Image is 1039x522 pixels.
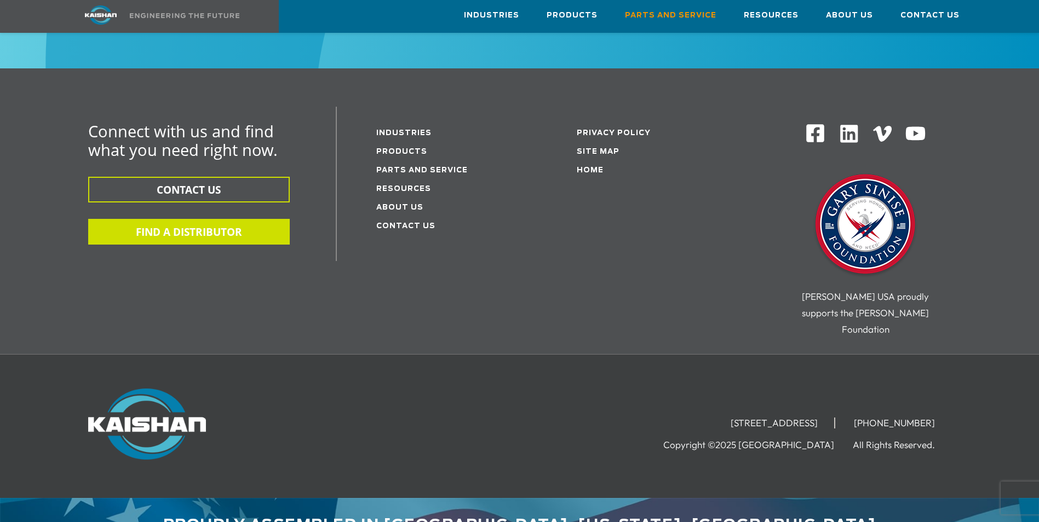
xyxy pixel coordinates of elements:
a: Products [376,148,427,155]
a: Industries [376,130,432,137]
span: Resources [744,9,799,22]
a: Industries [464,1,519,30]
a: Resources [744,1,799,30]
span: Parts and Service [625,9,716,22]
span: Industries [464,9,519,22]
img: Gary Sinise Foundation [811,171,920,280]
span: Connect with us and find what you need right now. [88,120,278,160]
li: All Rights Reserved. [853,439,951,450]
a: Privacy Policy [577,130,651,137]
li: [PHONE_NUMBER] [837,417,951,428]
span: Contact Us [900,9,960,22]
a: Resources [376,185,431,193]
img: Youtube [905,123,926,144]
img: Vimeo [873,126,892,142]
span: About Us [826,9,873,22]
a: Home [577,167,604,174]
span: [PERSON_NAME] USA proudly supports the [PERSON_NAME] Foundation [802,291,929,335]
button: CONTACT US [88,177,290,202]
button: FIND A DISTRIBUTOR [88,219,290,245]
a: About Us [376,204,423,211]
a: Products [547,1,598,30]
a: Parts and Service [625,1,716,30]
img: kaishan logo [60,5,142,25]
a: Site Map [577,148,619,155]
a: Contact Us [900,1,960,30]
li: [STREET_ADDRESS] [714,417,835,428]
li: Copyright ©2025 [GEOGRAPHIC_DATA] [663,439,851,450]
a: Contact Us [376,223,435,230]
img: Engineering the future [130,13,239,18]
img: Linkedin [839,123,860,144]
a: About Us [826,1,873,30]
img: Kaishan [88,388,206,460]
img: Facebook [805,123,825,143]
a: Parts and service [376,167,468,174]
span: Products [547,9,598,22]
